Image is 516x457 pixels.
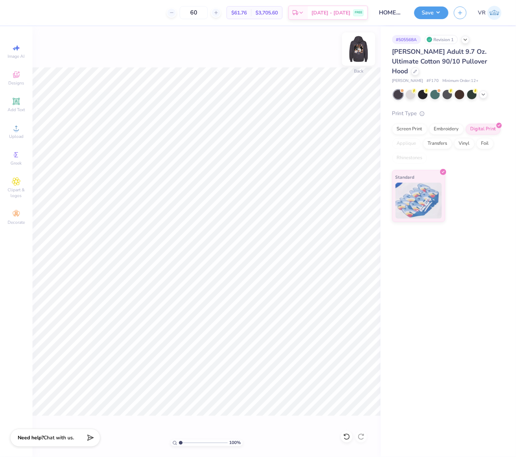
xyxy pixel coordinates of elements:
img: Standard [395,183,442,219]
span: Decorate [8,219,25,225]
div: Transfers [423,138,452,149]
span: Greek [11,160,22,166]
div: Digital Print [466,124,501,135]
div: Revision 1 [425,35,458,44]
span: Designs [8,80,24,86]
span: Image AI [8,53,25,59]
div: Screen Print [392,124,427,135]
button: Save [414,6,449,19]
div: Vinyl [454,138,475,149]
span: [DATE] - [DATE] [311,9,350,17]
span: $61.76 [231,9,247,17]
span: Add Text [8,107,25,113]
span: VR [478,9,486,17]
span: Clipart & logos [4,187,29,199]
strong: Need help? [18,435,44,441]
div: Applique [392,138,421,149]
div: Back [354,68,363,75]
div: Print Type [392,109,502,118]
a: VR [478,6,502,20]
span: 100 % [229,440,241,446]
span: [PERSON_NAME] [392,78,423,84]
img: Back [344,35,373,64]
span: Chat with us. [44,435,74,441]
span: Standard [395,173,415,181]
span: $3,705.60 [255,9,278,17]
div: Rhinestones [392,153,427,164]
div: Embroidery [429,124,464,135]
span: Minimum Order: 12 + [443,78,479,84]
span: FREE [355,10,362,15]
input: Untitled Design [373,5,409,20]
span: Upload [9,134,23,139]
input: – – [180,6,208,19]
img: Val Rhey Lodueta [487,6,502,20]
div: # 505568A [392,35,421,44]
span: # F170 [427,78,439,84]
span: [PERSON_NAME] Adult 9.7 Oz. Ultimate Cotton 90/10 Pullover Hood [392,47,487,75]
div: Foil [477,138,494,149]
